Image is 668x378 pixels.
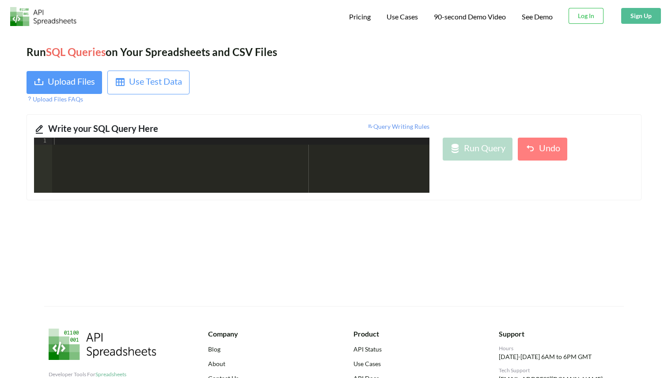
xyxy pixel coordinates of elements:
[107,71,190,94] button: Use Test Data
[48,122,225,138] div: Write your SQL Query Here
[518,138,567,161] button: Undo
[129,75,182,90] div: Use Test Data
[208,344,329,354] a: Blog
[95,371,126,378] span: Spreadsheets
[539,141,560,157] div: Undo
[499,344,619,352] div: Hours
[443,138,512,161] button: Run Query
[27,95,83,103] span: Upload Files FAQs
[208,329,329,339] div: Company
[367,123,429,130] span: Query Writing Rules
[499,329,619,339] div: Support
[353,359,474,368] a: Use Cases
[49,371,126,378] span: Developer Tools For
[353,329,474,339] div: Product
[499,367,619,374] div: Tech Support
[522,12,553,22] a: See Demo
[499,352,619,361] p: [DATE]-[DATE] 6AM to 6PM GMT
[208,359,329,368] a: About
[10,7,76,26] img: Logo.png
[621,8,661,24] button: Sign Up
[48,75,95,90] div: Upload Files
[27,44,641,60] div: Run on Your Spreadsheets and CSV Files
[49,329,156,359] img: API Spreadsheets Logo
[46,45,106,58] span: SQL Queries
[353,344,474,354] a: API Status
[387,12,418,21] span: Use Cases
[434,13,506,20] span: 90-second Demo Video
[34,138,52,145] div: 1
[569,8,603,24] button: Log In
[349,12,371,21] span: Pricing
[27,71,102,94] button: Upload Files
[464,141,505,157] div: Run Query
